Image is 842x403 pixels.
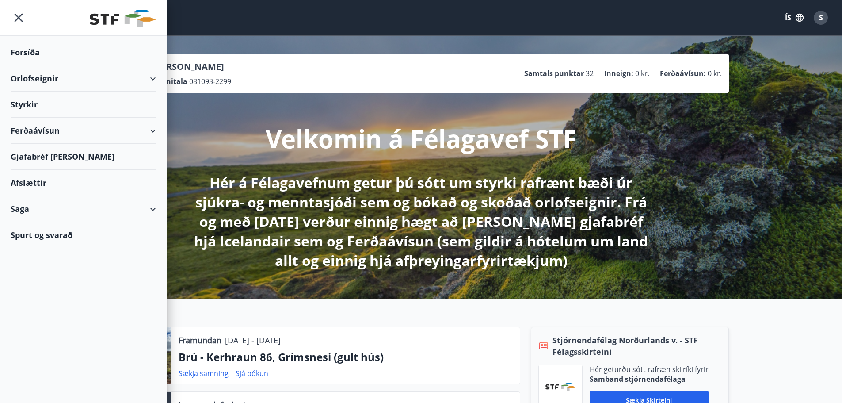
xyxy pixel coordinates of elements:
[11,222,156,248] div: Spurt og svarað
[819,13,823,23] span: S
[152,61,231,73] p: [PERSON_NAME]
[810,7,831,28] button: S
[152,77,187,86] p: Kennitala
[524,69,584,78] p: Samtals punktar
[590,365,709,374] p: Hér geturðu sótt rafræn skilríki fyrir
[708,69,722,78] span: 0 kr.
[552,334,721,357] span: Stjórnendafélag Norðurlands v. - STF Félagsskírteini
[225,334,281,346] p: [DATE] - [DATE]
[545,383,575,391] img: vjCaq2fThgY3EUYqSgpjEiBg6WP39ov69hlhuPVN.png
[11,118,156,144] div: Ferðaávísun
[11,39,156,65] div: Forsíða
[660,69,706,78] p: Ferðaávísun :
[586,69,594,78] span: 32
[90,10,156,27] img: union_logo
[11,65,156,92] div: Orlofseignir
[179,349,513,365] p: Brú - Kerhraun 86, Grímsnesi (gult hús)
[179,334,221,346] p: Framundan
[236,368,268,378] a: Sjá bókun
[635,69,649,78] span: 0 kr.
[11,144,156,170] div: Gjafabréf [PERSON_NAME]
[179,368,229,378] a: Sækja samning
[11,92,156,118] div: Styrkir
[780,10,808,26] button: ÍS
[604,69,633,78] p: Inneign :
[188,173,655,270] p: Hér á Félagavefnum getur þú sótt um styrki rafrænt bæði úr sjúkra- og menntasjóði sem og bókað og...
[189,77,231,86] span: 081093-2299
[266,122,577,155] p: Velkomin á Félagavef STF
[11,170,156,196] div: Afslættir
[590,374,709,384] p: Samband stjórnendafélaga
[11,10,27,26] button: menu
[11,196,156,222] div: Saga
